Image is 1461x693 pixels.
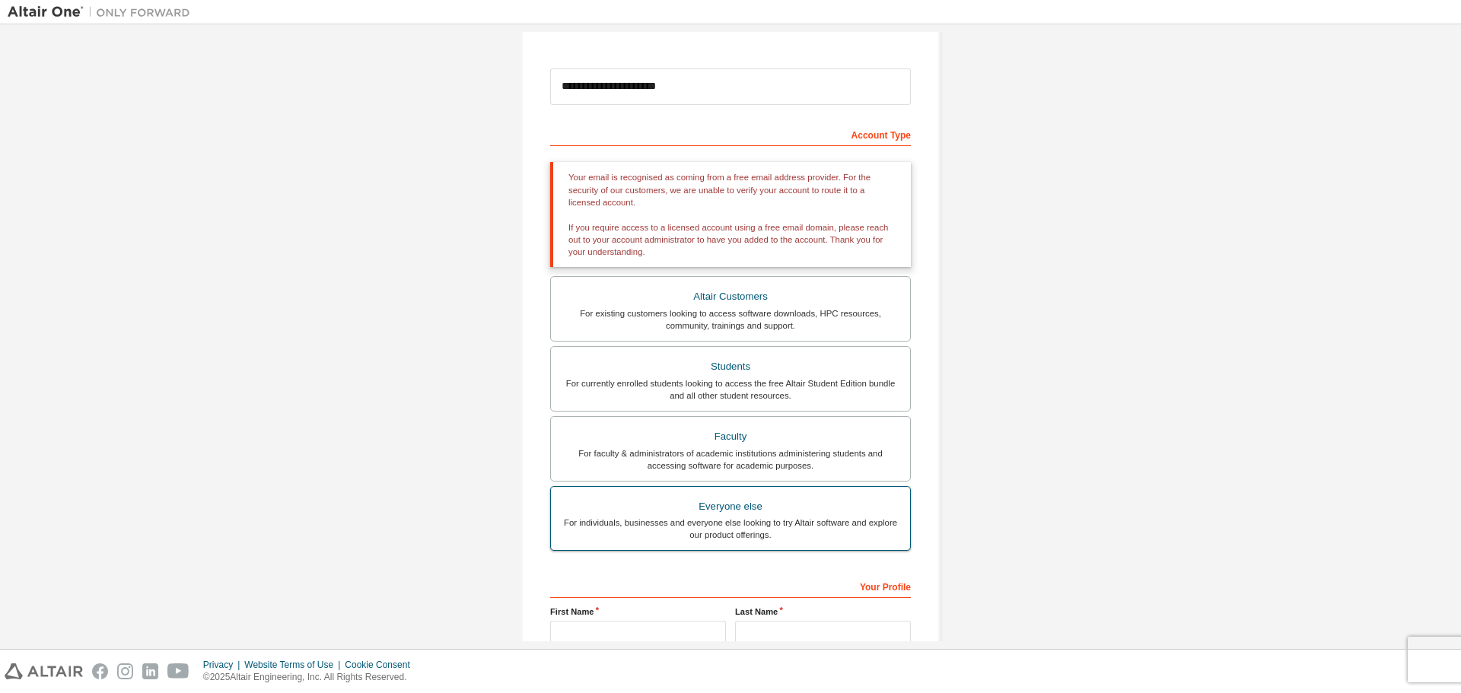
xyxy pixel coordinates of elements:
label: First Name [550,606,726,618]
div: Your email is recognised as coming from a free email address provider. For the security of our cu... [550,162,911,267]
img: instagram.svg [117,663,133,679]
div: For currently enrolled students looking to access the free Altair Student Edition bundle and all ... [560,377,901,402]
div: For individuals, businesses and everyone else looking to try Altair software and explore our prod... [560,517,901,541]
div: Faculty [560,426,901,447]
div: Students [560,356,901,377]
div: Account Type [550,122,911,146]
div: For existing customers looking to access software downloads, HPC resources, community, trainings ... [560,307,901,332]
img: linkedin.svg [142,663,158,679]
div: For faculty & administrators of academic institutions administering students and accessing softwa... [560,447,901,472]
div: Website Terms of Use [244,659,345,671]
img: youtube.svg [167,663,189,679]
img: facebook.svg [92,663,108,679]
p: © 2025 Altair Engineering, Inc. All Rights Reserved. [203,671,419,684]
div: Everyone else [560,496,901,517]
div: Privacy [203,659,244,671]
img: altair_logo.svg [5,663,83,679]
img: Altair One [8,5,198,20]
div: Your Profile [550,574,911,598]
div: Cookie Consent [345,659,419,671]
div: Altair Customers [560,286,901,307]
label: Last Name [735,606,911,618]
